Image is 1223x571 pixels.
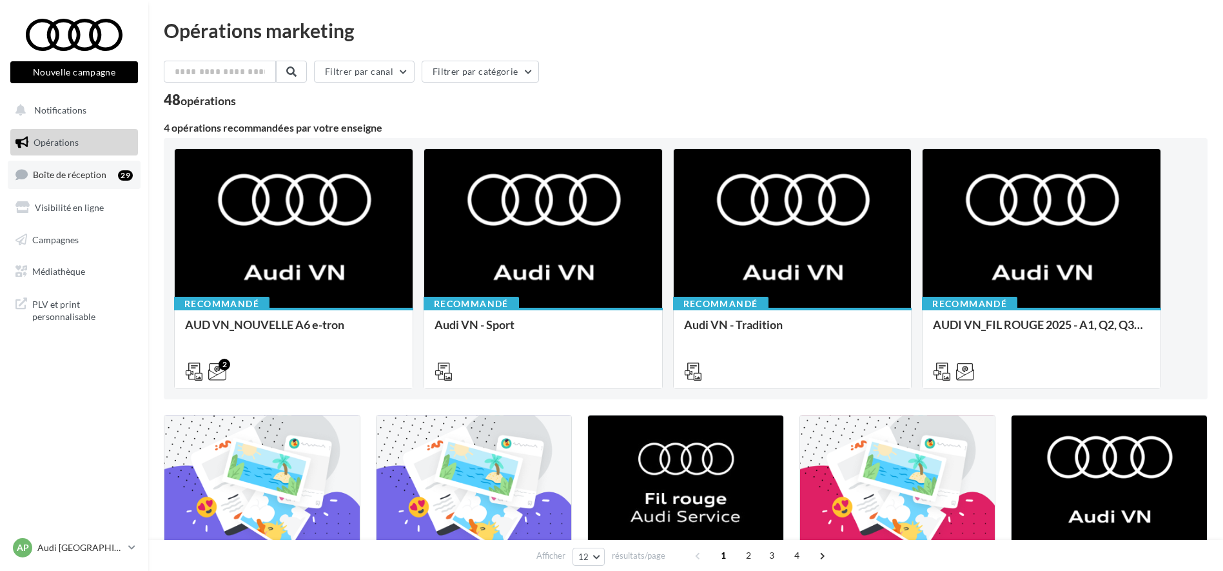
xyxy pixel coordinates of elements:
button: Notifications [8,97,135,124]
span: 12 [578,552,589,562]
button: 12 [572,548,605,566]
span: 3 [761,545,782,566]
div: opérations [181,95,236,106]
button: Nouvelle campagne [10,61,138,83]
a: PLV et print personnalisable [8,290,141,328]
span: Afficher [536,550,565,562]
span: Médiathèque [32,266,85,277]
div: Recommandé [673,297,768,311]
p: Audi [GEOGRAPHIC_DATA] 16 [37,541,123,554]
a: Opérations [8,129,141,156]
button: Filtrer par catégorie [422,61,539,83]
div: Audi VN - Sport [435,318,652,344]
span: 4 [787,545,807,566]
span: résultats/page [612,550,665,562]
a: Campagnes [8,226,141,254]
a: Boîte de réception29 [8,161,141,188]
div: Audi VN - Tradition [684,318,901,344]
span: AP [17,541,29,554]
span: Visibilité en ligne [35,202,104,213]
span: Opérations [34,137,79,148]
a: Médiathèque [8,258,141,285]
div: 48 [164,93,236,107]
div: AUDI VN_FIL ROUGE 2025 - A1, Q2, Q3, Q5 et Q4 e-tron [933,318,1150,344]
span: PLV et print personnalisable [32,296,133,323]
div: 4 opérations recommandées par votre enseigne [164,123,1208,133]
button: Filtrer par canal [314,61,415,83]
span: Boîte de réception [33,169,106,180]
a: AP Audi [GEOGRAPHIC_DATA] 16 [10,536,138,560]
div: 2 [219,359,230,370]
span: 1 [713,545,734,566]
a: Visibilité en ligne [8,194,141,221]
div: 29 [118,170,133,181]
div: Recommandé [922,297,1017,311]
span: Notifications [34,105,86,115]
span: Campagnes [32,234,79,245]
div: Opérations marketing [164,21,1208,40]
div: AUD VN_NOUVELLE A6 e-tron [185,318,402,344]
div: Recommandé [174,297,269,311]
span: 2 [738,545,759,566]
div: Recommandé [424,297,519,311]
